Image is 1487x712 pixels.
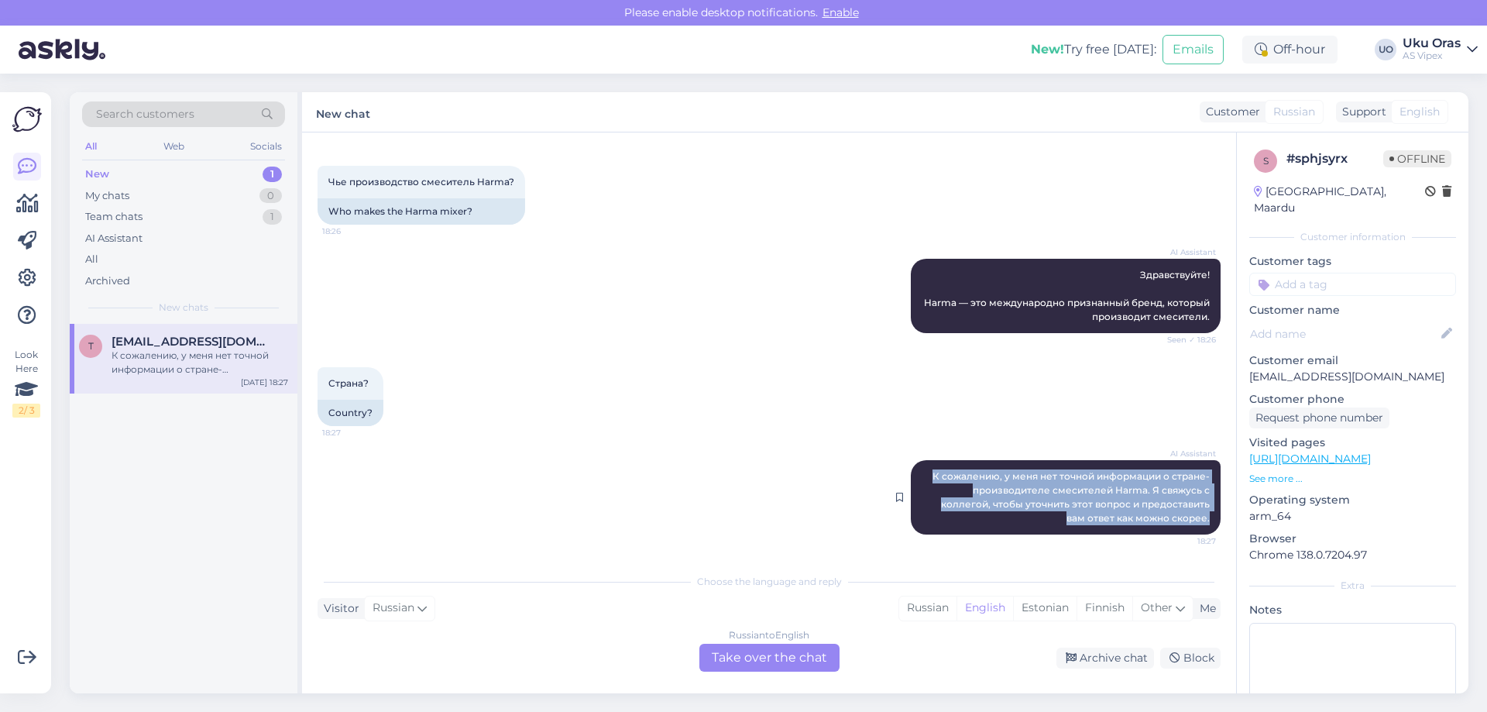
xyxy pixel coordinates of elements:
div: Estonian [1013,597,1077,620]
span: Other [1141,600,1173,614]
div: 2 / 3 [12,404,40,418]
div: Customer information [1249,230,1456,244]
span: Enable [818,5,864,19]
div: Socials [247,136,285,157]
div: UO [1375,39,1396,60]
p: Customer name [1249,302,1456,318]
p: See more ... [1249,472,1456,486]
div: All [85,252,98,267]
div: Russian to English [729,628,809,642]
div: Off-hour [1242,36,1338,64]
div: Archived [85,273,130,289]
p: Customer email [1249,353,1456,369]
span: 18:27 [322,427,380,439]
span: t [88,340,94,352]
img: Askly Logo [12,105,42,134]
div: К сожалению, у меня нет точной информации о стране-производителе смесителей Harma. Я свяжусь с ко... [112,349,288,377]
span: s [1263,155,1269,167]
p: Browser [1249,531,1456,547]
p: Notes [1249,602,1456,618]
div: Extra [1249,579,1456,593]
div: My chats [85,188,129,204]
div: AI Assistant [85,231,143,246]
div: Look Here [12,348,40,418]
a: [URL][DOMAIN_NAME] [1249,452,1371,466]
span: Чье производство смеситель Harma? [328,176,514,187]
div: Uku Oras [1403,37,1461,50]
span: 18:26 [322,225,380,237]
div: Customer [1200,104,1260,120]
div: Team chats [85,209,143,225]
button: Emails [1162,35,1224,64]
div: Choose the language and reply [318,575,1221,589]
div: Who makes the Harma mixer? [318,198,525,225]
span: К сожалению, у меня нет точной информации о стране-производителе смесителей Harma. Я свяжусь с ко... [932,470,1212,524]
span: New chats [159,301,208,315]
div: Finnish [1077,597,1132,620]
p: Chrome 138.0.7204.97 [1249,547,1456,563]
div: Russian [899,597,956,620]
div: Try free [DATE]: [1031,40,1156,59]
p: Operating system [1249,492,1456,508]
span: AI Assistant [1158,448,1216,459]
div: New [85,167,109,182]
span: tavalinelugu@gmail.com [112,335,273,349]
div: 1 [263,209,282,225]
span: Russian [373,600,414,617]
div: [DATE] 18:27 [241,377,288,388]
div: All [82,136,100,157]
label: New chat [316,101,370,122]
span: Search customers [96,106,194,122]
p: [EMAIL_ADDRESS][DOMAIN_NAME] [1249,369,1456,385]
div: # sphjsyrx [1286,150,1383,168]
span: Страна? [328,377,369,389]
div: English [956,597,1013,620]
span: Russian [1273,104,1315,120]
div: Block [1160,648,1221,669]
span: Offline [1383,150,1451,167]
div: Me [1193,600,1216,617]
div: Country? [318,400,383,426]
div: Visitor [318,600,359,617]
p: Customer phone [1249,391,1456,408]
span: AI Assistant [1158,246,1216,258]
input: Add a tag [1249,273,1456,296]
div: AS Vipex [1403,50,1461,62]
p: arm_64 [1249,508,1456,525]
span: English [1399,104,1440,120]
div: Request phone number [1249,408,1389,428]
div: Archive chat [1056,648,1154,669]
b: New! [1031,42,1064,57]
p: Customer tags [1249,253,1456,270]
div: 1 [263,167,282,182]
div: 0 [259,188,282,204]
div: Take over the chat [699,644,840,672]
a: Uku OrasAS Vipex [1403,37,1478,62]
input: Add name [1250,325,1438,342]
span: 18:27 [1158,535,1216,547]
div: Web [160,136,187,157]
div: [GEOGRAPHIC_DATA], Maardu [1254,184,1425,216]
p: Visited pages [1249,435,1456,451]
div: Support [1336,104,1386,120]
span: Seen ✓ 18:26 [1158,334,1216,346]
